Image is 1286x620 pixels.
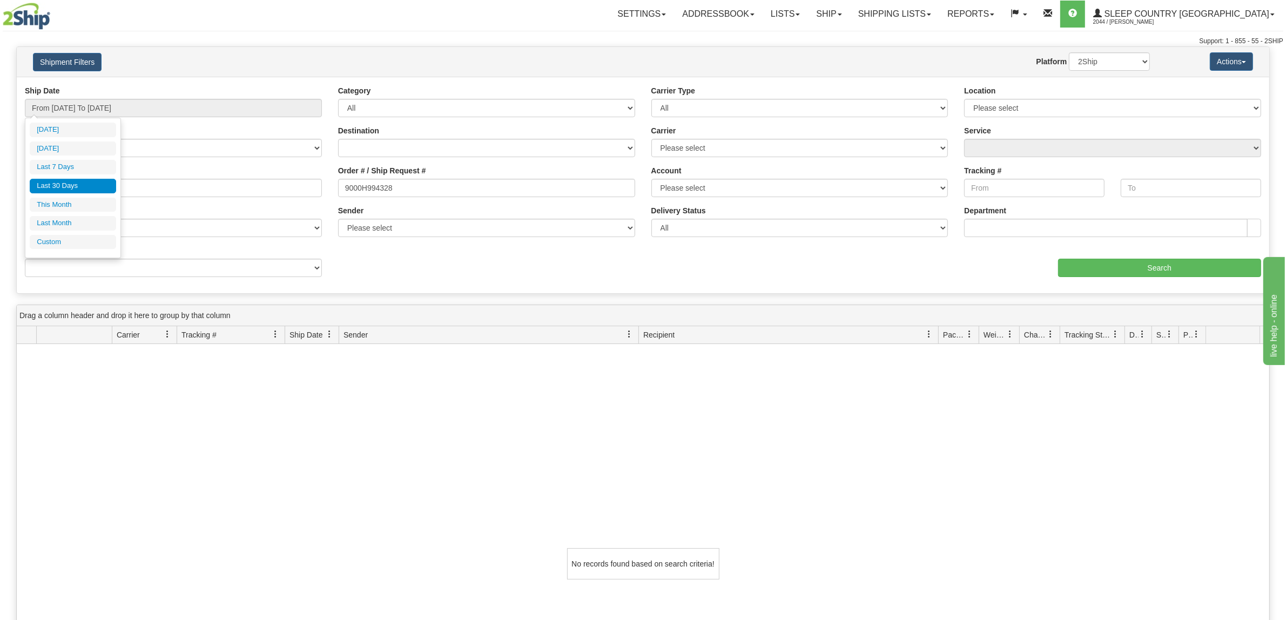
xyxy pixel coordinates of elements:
label: Platform [1036,56,1067,67]
label: Order # / Ship Request # [338,165,426,176]
div: grid grouping header [17,305,1269,326]
span: Charge [1024,329,1047,340]
a: Recipient filter column settings [920,325,938,343]
span: Delivery Status [1129,329,1139,340]
a: Ship Date filter column settings [320,325,339,343]
label: Department [964,205,1006,216]
img: logo2044.jpg [3,3,50,30]
a: Weight filter column settings [1001,325,1019,343]
a: Reports [939,1,1002,28]
label: Account [651,165,682,176]
li: [DATE] [30,141,116,156]
li: [DATE] [30,123,116,137]
span: Pickup Status [1183,329,1193,340]
a: Shipment Issues filter column settings [1160,325,1179,343]
iframe: chat widget [1261,255,1285,365]
span: Sender [344,329,368,340]
button: Actions [1210,52,1253,71]
li: Last 7 Days [30,160,116,174]
a: Settings [609,1,674,28]
label: Service [964,125,991,136]
li: Last Month [30,216,116,231]
span: 2044 / [PERSON_NAME] [1093,17,1174,28]
a: Pickup Status filter column settings [1187,325,1206,343]
span: Shipment Issues [1156,329,1166,340]
a: Charge filter column settings [1041,325,1060,343]
label: Carrier Type [651,85,695,96]
span: Tracking Status [1065,329,1112,340]
a: Sleep Country [GEOGRAPHIC_DATA] 2044 / [PERSON_NAME] [1085,1,1283,28]
label: Tracking # [964,165,1001,176]
label: Sender [338,205,363,216]
label: Location [964,85,995,96]
a: Lists [763,1,808,28]
a: Addressbook [674,1,763,28]
input: From [964,179,1105,197]
button: Shipment Filters [33,53,102,71]
span: Weight [984,329,1006,340]
a: Delivery Status filter column settings [1133,325,1152,343]
span: Tracking # [181,329,217,340]
a: Shipping lists [850,1,939,28]
label: Destination [338,125,379,136]
input: To [1121,179,1261,197]
div: Support: 1 - 855 - 55 - 2SHIP [3,37,1283,46]
a: Tracking Status filter column settings [1106,325,1125,343]
input: Search [1058,259,1262,277]
div: No records found based on search criteria! [567,548,719,579]
label: Carrier [651,125,676,136]
span: Sleep Country [GEOGRAPHIC_DATA] [1102,9,1269,18]
a: Ship [808,1,850,28]
label: Category [338,85,371,96]
li: This Month [30,198,116,212]
a: Packages filter column settings [960,325,979,343]
li: Last 30 Days [30,179,116,193]
li: Custom [30,235,116,250]
a: Sender filter column settings [620,325,638,343]
div: live help - online [8,6,100,19]
span: Ship Date [289,329,322,340]
a: Tracking # filter column settings [266,325,285,343]
label: Delivery Status [651,205,706,216]
span: Packages [943,329,966,340]
a: Carrier filter column settings [158,325,177,343]
label: Ship Date [25,85,60,96]
span: Recipient [643,329,675,340]
span: Carrier [117,329,140,340]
